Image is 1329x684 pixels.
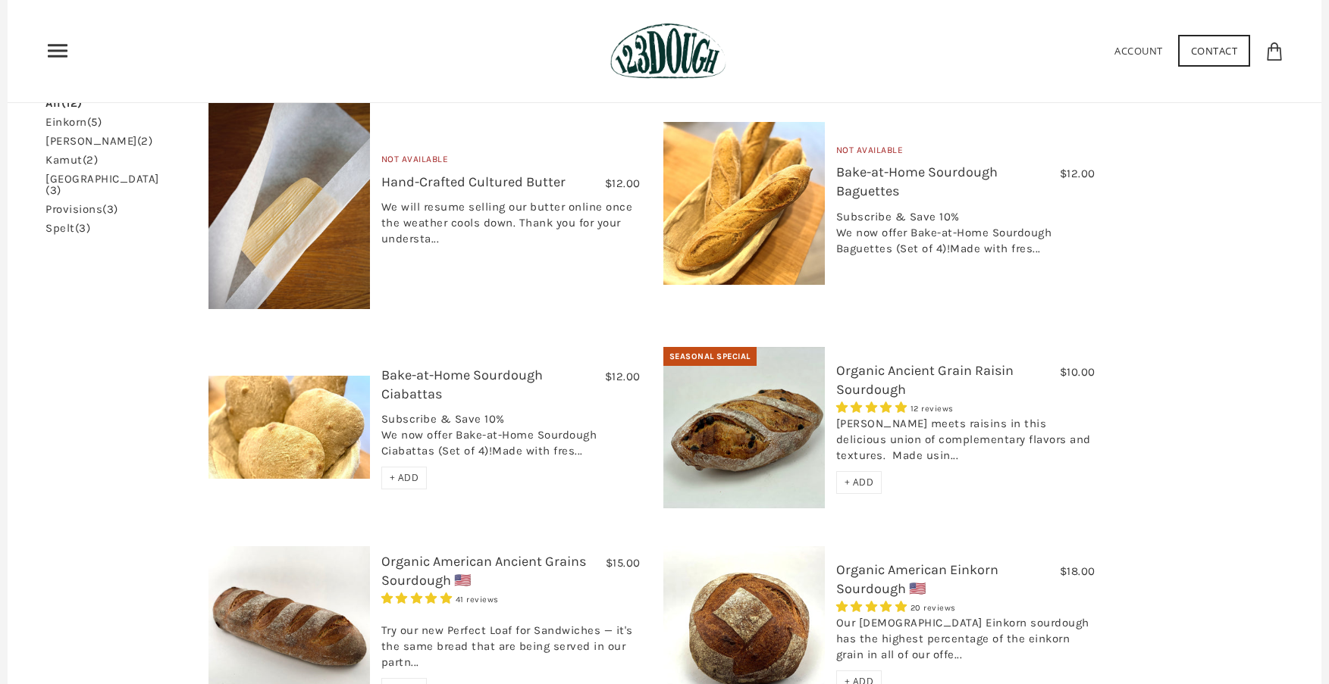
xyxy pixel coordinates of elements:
a: Bake-at-Home Sourdough Ciabattas [381,367,543,402]
a: Account [1114,44,1163,58]
span: $15.00 [606,556,641,570]
div: + ADD [836,471,882,494]
span: (2) [83,153,99,167]
img: Bake-at-Home Sourdough Ciabattas [208,376,370,479]
span: (3) [102,202,118,216]
img: 123Dough Bakery [610,23,726,80]
div: Try our new Perfect Loaf for Sandwiches — it's the same bread that are being served in our partn... [381,607,641,678]
div: [PERSON_NAME] meets raisins in this delicious union of complementary flavors and textures. Made u... [836,416,1095,471]
span: 4.95 stars [836,600,911,614]
span: (3) [75,221,91,235]
span: + ADD [845,476,874,489]
a: Hand-Crafted Cultured Butter [381,173,566,190]
a: Organic American Einkorn Sourdough 🇺🇸 [836,561,998,597]
a: einkorn(5) [45,117,102,128]
div: Subscribe & Save 10% We now offer Bake-at-Home Sourdough Ciabattas (Set of 4)!Made with fres... [381,411,641,467]
div: Not Available [836,143,1095,164]
span: 12 reviews [911,404,954,414]
div: Not Available [381,152,641,173]
span: $12.00 [605,370,641,383]
a: provisions(3) [45,204,118,215]
span: 5.00 stars [836,401,911,414]
div: + ADD [381,467,428,489]
span: 4.93 stars [381,592,456,605]
span: (3) [45,183,61,197]
a: Organic American Ancient Grains Sourdough 🇺🇸 [381,553,586,589]
img: Organic Ancient Grain Raisin Sourdough [663,347,825,508]
span: (2) [137,134,153,148]
a: [GEOGRAPHIC_DATA](3) [45,173,159,196]
span: $18.00 [1060,564,1095,578]
nav: Primary [45,39,70,63]
div: We will resume selling our butter online once the weather cools down. Thank you for your understa... [381,199,641,255]
a: All(12) [45,98,83,109]
a: Contact [1178,35,1251,67]
a: spelt(3) [45,223,90,234]
a: [PERSON_NAME](2) [45,136,152,147]
div: Seasonal Special [663,347,757,367]
a: kamut(2) [45,155,98,166]
img: Hand-Crafted Cultured Butter [208,98,370,308]
span: + ADD [390,471,419,484]
a: Organic Ancient Grain Raisin Sourdough [836,362,1014,398]
span: (5) [87,115,102,129]
span: $12.00 [605,176,641,190]
div: Our [DEMOGRAPHIC_DATA] Einkorn sourdough has the highest percentage of the einkorn grain in all o... [836,615,1095,670]
div: Subscribe & Save 10% We now offer Bake-at-Home Sourdough Baguettes (Set of 4)!Made with fres... [836,209,1095,264]
span: 20 reviews [911,603,956,613]
span: 41 reviews [456,595,499,604]
span: (12) [61,96,83,110]
a: Bake-at-Home Sourdough Baguettes [836,164,998,199]
img: Bake-at-Home Sourdough Baguettes [663,122,825,284]
span: $10.00 [1060,365,1095,379]
span: $12.00 [1060,167,1095,180]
